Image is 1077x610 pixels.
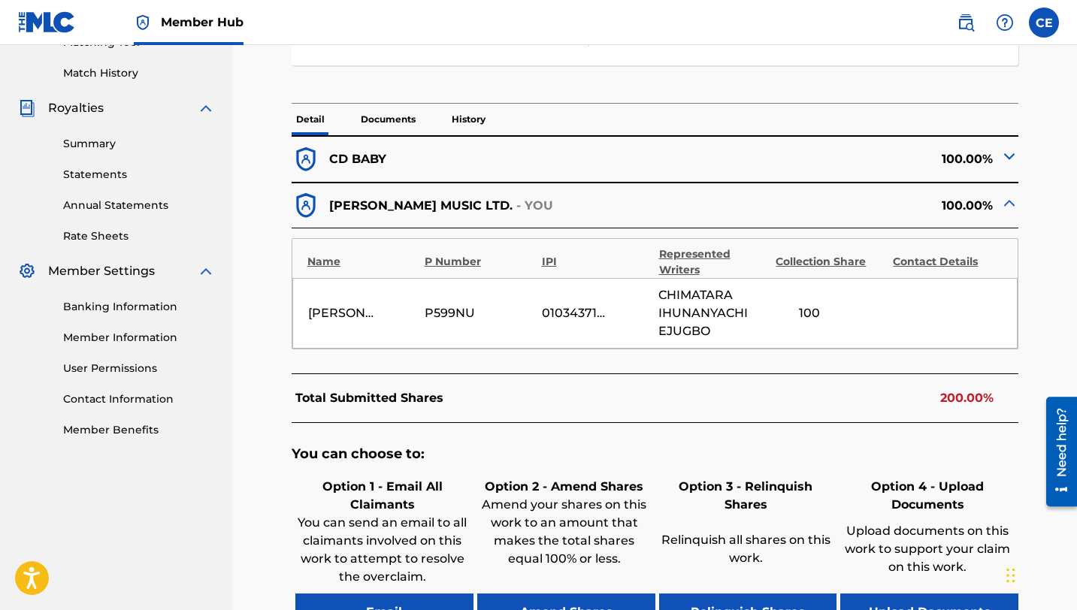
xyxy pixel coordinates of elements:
[951,8,981,38] a: Public Search
[63,422,215,438] a: Member Benefits
[957,14,975,32] img: search
[1029,8,1059,38] div: User Menu
[134,14,152,32] img: Top Rightsholder
[516,197,554,215] p: - YOU
[295,389,443,407] p: Total Submitted Shares
[197,262,215,280] img: expand
[307,254,417,270] div: Name
[893,254,1003,270] div: Contact Details
[197,99,215,117] img: expand
[18,99,36,117] img: Royalties
[477,478,652,496] h6: Option 2 - Amend Shares
[1002,538,1077,610] iframe: Chat Widget
[329,150,386,168] p: CD BABY
[48,262,155,280] span: Member Settings
[840,478,1015,514] h6: Option 4 - Upload Documents
[659,478,833,514] h6: Option 3 - Relinquish Shares
[63,167,215,183] a: Statements
[329,197,513,215] p: [PERSON_NAME] MUSIC LTD.
[1000,194,1018,212] img: expand-cell-toggle
[658,286,768,340] span: CHIMATARA IHUNANYACHI EJUGBO
[655,191,1019,220] div: 100.00%
[996,14,1014,32] img: help
[447,104,490,135] p: History
[940,389,994,407] p: 200.00%
[356,104,420,135] p: Documents
[659,246,769,278] div: Represented Writers
[18,11,76,33] img: MLC Logo
[295,478,470,514] h6: Option 1 - Email All Claimants
[292,191,321,220] img: dfb38c8551f6dcc1ac04.svg
[659,531,833,567] p: Relinquish all shares on this work.
[292,104,329,135] p: Detail
[1006,553,1015,598] div: Drag
[63,330,215,346] a: Member Information
[1000,147,1018,165] img: expand-cell-toggle
[840,522,1015,576] p: Upload documents on this work to support your claim on this work.
[292,445,1019,463] h5: You can choose to:
[655,145,1019,174] div: 100.00%
[63,198,215,213] a: Annual Statements
[63,299,215,315] a: Banking Information
[542,254,652,270] div: IPI
[776,254,885,270] div: Collection Share
[990,8,1020,38] div: Help
[18,262,36,280] img: Member Settings
[63,391,215,407] a: Contact Information
[1035,391,1077,512] iframe: Resource Center
[292,145,321,174] img: dfb38c8551f6dcc1ac04.svg
[477,496,652,568] p: Amend your shares on this work to an amount that makes the total shares equal 100% or less.
[48,99,104,117] span: Royalties
[63,136,215,152] a: Summary
[425,254,534,270] div: P Number
[63,65,215,81] a: Match History
[63,228,215,244] a: Rate Sheets
[295,514,470,586] p: You can send an email to all claimants involved on this work to attempt to resolve the overclaim.
[161,14,244,31] span: Member Hub
[63,361,215,376] a: User Permissions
